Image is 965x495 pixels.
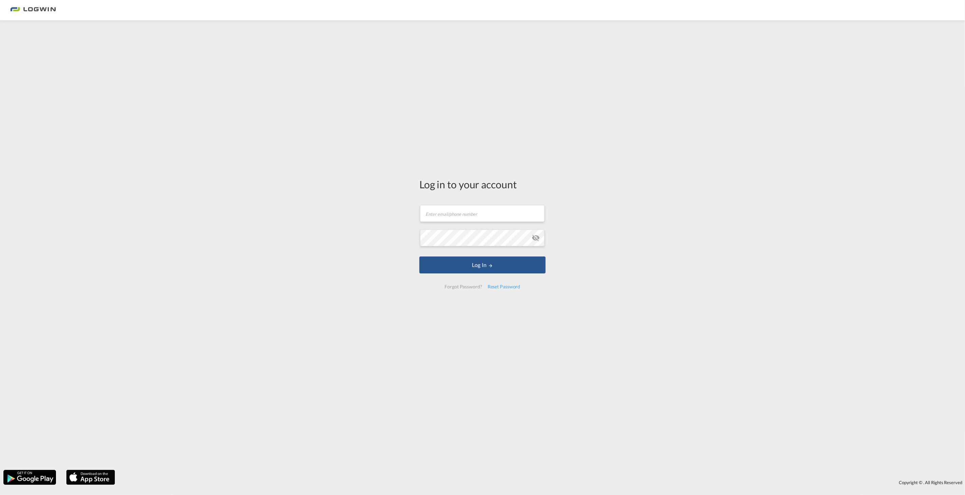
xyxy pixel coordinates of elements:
button: LOGIN [419,256,546,273]
input: Enter email/phone number [420,205,545,222]
md-icon: icon-eye-off [532,234,540,242]
img: apple.png [65,469,116,486]
div: Copyright © . All Rights Reserved [118,477,965,488]
div: Forgot Password? [442,281,485,293]
img: google.png [3,469,57,486]
div: Reset Password [485,281,523,293]
div: Log in to your account [419,177,546,191]
img: bc73a0e0d8c111efacd525e4c8ad7d32.png [10,3,56,18]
